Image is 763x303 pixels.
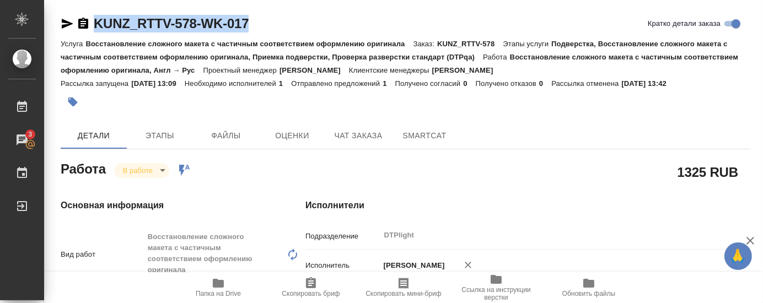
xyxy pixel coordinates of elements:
[196,290,241,297] span: Папка на Drive
[463,79,475,88] p: 0
[562,290,616,297] span: Обновить файлы
[172,272,265,303] button: Папка на Drive
[61,40,85,48] p: Услуга
[291,79,383,88] p: Отправлено предложений
[366,290,441,297] span: Скопировать мини-бриф
[203,66,280,74] p: Проектный менеджер
[503,40,551,48] p: Этапы услуги
[61,249,143,260] p: Вид работ
[265,272,357,303] button: Скопировать бриф
[456,253,480,277] button: Удалить исполнителя
[724,242,752,270] button: 🙏
[114,163,169,178] div: В работе
[349,66,432,74] p: Клиентские менеджеры
[305,260,380,271] p: Исполнитель
[648,18,721,29] span: Кратко детали заказа
[85,40,413,48] p: Восстановление сложного макета с частичным соответствием оформлению оригинала
[305,231,380,242] p: Подразделение
[131,79,185,88] p: [DATE] 13:09
[450,272,542,303] button: Ссылка на инструкции верстки
[279,79,291,88] p: 1
[542,272,635,303] button: Обновить файлы
[67,129,120,143] span: Детали
[200,129,252,143] span: Файлы
[678,163,738,181] h2: 1325 RUB
[357,272,450,303] button: Скопировать мини-бриф
[621,79,675,88] p: [DATE] 13:42
[120,166,156,175] button: В работе
[432,66,502,74] p: [PERSON_NAME]
[61,158,106,178] h2: Работа
[61,79,131,88] p: Рассылка запущена
[22,129,39,140] span: 3
[282,290,340,297] span: Скопировать бриф
[266,129,319,143] span: Оценки
[539,79,551,88] p: 0
[398,129,451,143] span: SmartCat
[729,245,748,268] span: 🙏
[61,90,85,114] button: Добавить тэг
[305,199,751,212] h4: Исполнители
[280,66,349,74] p: [PERSON_NAME]
[61,199,261,212] h4: Основная информация
[476,79,539,88] p: Получено отказов
[413,40,437,48] p: Заказ:
[332,129,385,143] span: Чат заказа
[483,53,510,61] p: Работа
[77,17,90,30] button: Скопировать ссылку
[456,286,536,301] span: Ссылка на инструкции верстки
[185,79,279,88] p: Необходимо исполнителей
[3,126,41,154] a: 3
[395,79,464,88] p: Получено согласий
[94,16,249,31] a: KUNZ_RTTV-578-WK-017
[383,79,395,88] p: 1
[133,129,186,143] span: Этапы
[61,17,74,30] button: Скопировать ссылку для ЯМессенджера
[551,79,621,88] p: Рассылка отменена
[437,40,503,48] p: KUNZ_RTTV-578
[380,260,445,271] p: [PERSON_NAME]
